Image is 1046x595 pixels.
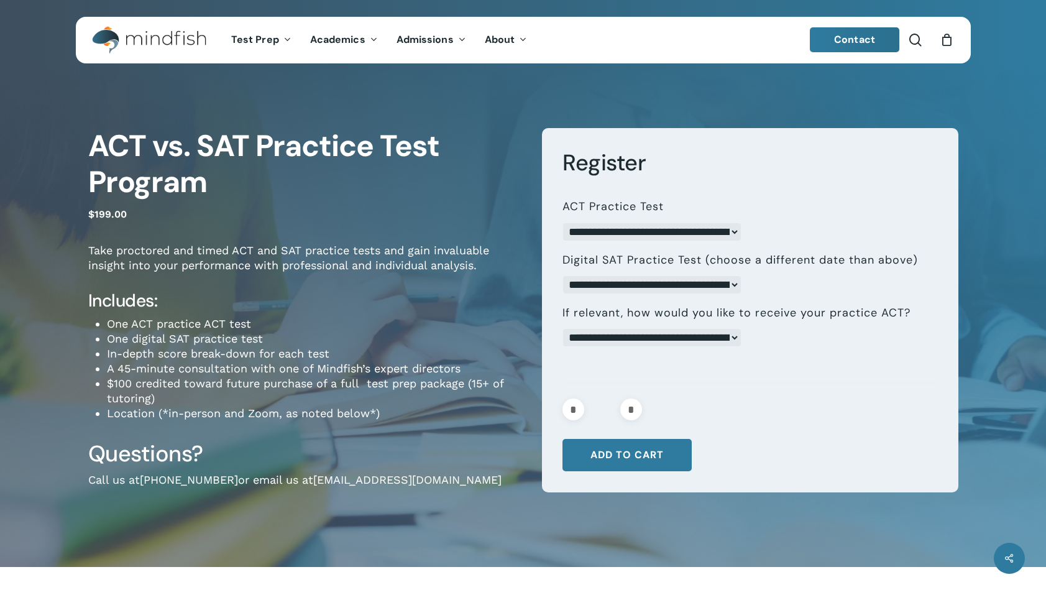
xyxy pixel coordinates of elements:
[485,33,515,46] span: About
[301,35,387,45] a: Academics
[588,399,617,420] input: Product quantity
[810,27,899,52] a: Contact
[88,440,523,468] h3: Questions?
[387,35,475,45] a: Admissions
[107,361,523,376] li: A 45-minute consultation with one of Mindfish’s expert directors
[397,33,454,46] span: Admissions
[107,316,523,331] li: One ACT practice ACT test
[88,473,523,504] p: Call us at or email us at
[76,17,971,63] header: Main Menu
[562,306,911,320] label: If relevant, how would you like to receive your practice ACT?
[88,208,127,220] bdi: 199.00
[562,253,918,267] label: Digital SAT Practice Test (choose a different date than above)
[834,33,875,46] span: Contact
[562,439,692,471] button: Add to cart
[107,406,523,421] li: Location (*in-person and Zoom, as noted below*)
[310,33,365,46] span: Academics
[475,35,537,45] a: About
[231,33,279,46] span: Test Prep
[222,35,301,45] a: Test Prep
[88,128,523,200] h1: ACT vs. SAT Practice Test Program
[107,331,523,346] li: One digital SAT practice test
[107,376,523,406] li: $100 credited toward future purchase of a full test prep package (15+ of tutoring)
[140,473,238,486] a: [PHONE_NUMBER]
[88,243,523,290] p: Take proctored and timed ACT and SAT practice tests and gain invaluable insight into your perform...
[222,17,536,63] nav: Main Menu
[88,290,523,312] h4: Includes:
[562,149,937,177] h3: Register
[562,200,664,214] label: ACT Practice Test
[88,208,94,220] span: $
[313,473,502,486] a: [EMAIL_ADDRESS][DOMAIN_NAME]
[107,346,523,361] li: In-depth score break-down for each test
